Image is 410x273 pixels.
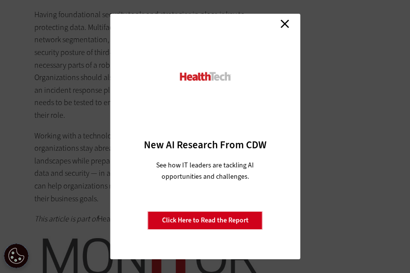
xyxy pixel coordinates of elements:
a: Close [277,16,292,31]
div: Cookie Settings [4,244,28,268]
img: HealthTech_0.png [178,71,232,82]
h3: New AI Research From CDW [127,138,283,152]
button: Open Preferences [4,244,28,268]
a: Click Here to Read the Report [148,211,263,230]
p: See how IT leaders are tackling AI opportunities and challenges. [144,160,266,182]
